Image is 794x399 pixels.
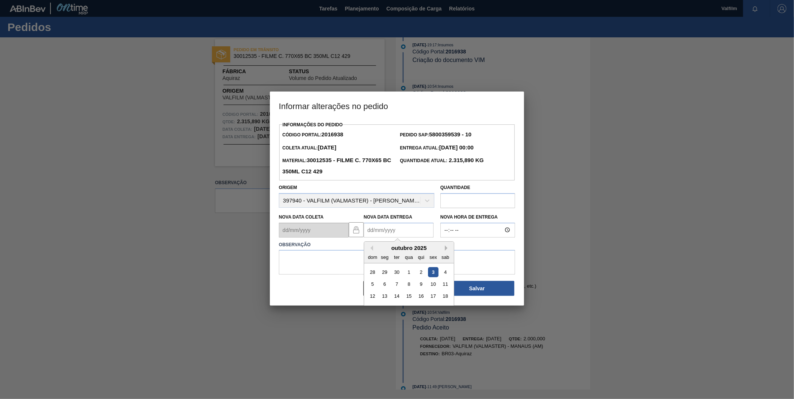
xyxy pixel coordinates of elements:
[392,267,402,277] div: Choose terça-feira, 30 de setembro de 2025
[283,122,343,127] label: Informações do Pedido
[439,144,474,151] strong: [DATE] 00:00
[429,131,471,137] strong: 5800359539 - 10
[440,252,450,262] div: sab
[282,157,391,174] strong: 30012535 - FILME C. 770X65 BC 350ML C12 429
[428,252,438,262] div: sex
[416,252,426,262] div: qui
[367,252,378,262] div: dom
[368,245,373,251] button: Previous Month
[440,279,450,289] div: Choose sábado, 11 de outubro de 2025
[363,281,438,296] button: Fechar
[440,185,470,190] label: Quantidade
[380,267,390,277] div: Choose segunda-feira, 29 de setembro de 2025
[447,157,484,163] strong: 2.315,890 KG
[380,291,390,301] div: Choose segunda-feira, 13 de outubro de 2025
[318,144,336,151] strong: [DATE]
[352,225,361,234] img: locked
[428,279,438,289] div: Choose sexta-feira, 10 de outubro de 2025
[440,291,450,301] div: Choose sábado, 18 de outubro de 2025
[364,214,412,220] label: Nova Data Entrega
[404,303,414,313] div: Choose quarta-feira, 22 de outubro de 2025
[400,132,471,137] span: Pedido SAP:
[364,245,454,251] div: outubro 2025
[367,291,378,301] div: Choose domingo, 12 de outubro de 2025
[380,303,390,313] div: Choose segunda-feira, 20 de outubro de 2025
[440,303,450,313] div: Choose sábado, 25 de outubro de 2025
[392,291,402,301] div: Choose terça-feira, 14 de outubro de 2025
[392,279,402,289] div: Choose terça-feira, 7 de outubro de 2025
[392,303,402,313] div: Choose terça-feira, 21 de outubro de 2025
[380,279,390,289] div: Choose segunda-feira, 6 de outubro de 2025
[279,214,324,220] label: Nova Data Coleta
[428,267,438,277] div: Choose sexta-feira, 3 de outubro de 2025
[282,158,391,174] span: Material:
[367,303,378,313] div: Choose domingo, 19 de outubro de 2025
[367,267,378,277] div: Choose domingo, 28 de setembro de 2025
[367,279,378,289] div: Choose domingo, 5 de outubro de 2025
[440,267,450,277] div: Choose sábado, 4 de outubro de 2025
[416,291,426,301] div: Choose quinta-feira, 16 de outubro de 2025
[270,92,524,120] h3: Informar alterações no pedido
[416,267,426,277] div: Choose quinta-feira, 2 de outubro de 2025
[392,252,402,262] div: ter
[279,223,349,238] input: dd/mm/yyyy
[404,291,414,301] div: Choose quarta-feira, 15 de outubro de 2025
[279,185,297,190] label: Origem
[404,267,414,277] div: Choose quarta-feira, 1 de outubro de 2025
[416,279,426,289] div: Choose quinta-feira, 9 de outubro de 2025
[416,303,426,313] div: Choose quinta-feira, 23 de outubro de 2025
[440,281,514,296] button: Salvar
[380,252,390,262] div: seg
[428,291,438,301] div: Choose sexta-feira, 17 de outubro de 2025
[400,145,474,151] span: Entrega Atual:
[400,158,484,163] span: Quantidade Atual:
[404,279,414,289] div: Choose quarta-feira, 8 de outubro de 2025
[282,132,343,137] span: Código Portal:
[366,266,451,326] div: month 2025-10
[428,303,438,313] div: Choose sexta-feira, 24 de outubro de 2025
[349,222,364,237] button: locked
[282,145,336,151] span: Coleta Atual:
[279,239,515,250] label: Observação
[404,252,414,262] div: qua
[445,245,450,251] button: Next Month
[440,212,515,223] label: Nova Hora de Entrega
[321,131,343,137] strong: 2016938
[364,223,434,238] input: dd/mm/yyyy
